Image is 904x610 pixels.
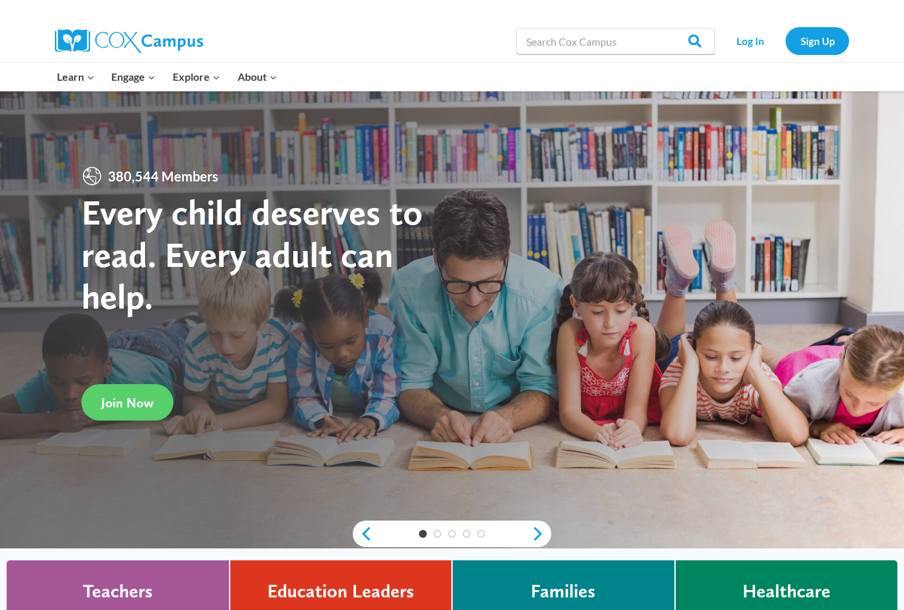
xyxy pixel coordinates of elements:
a: 4 [463,530,471,538]
span: Learn [57,68,95,85]
a: 2 [433,530,441,538]
span: Join Now [101,395,154,411]
a: 3 [448,530,456,538]
h4: Teachers [83,580,153,603]
span: About [238,68,277,85]
a: Sign Up [786,27,849,54]
h4: Healthcare [743,580,831,603]
h4: Families [531,580,596,603]
span: Explore [173,68,220,85]
a: 1 [419,530,427,538]
a: Join Now [81,384,173,421]
a: previous [353,526,373,542]
nav: Secondary Navigation [721,27,849,54]
a: 5 [477,530,485,538]
div: content slider buttons [353,521,551,547]
span: Engage [111,68,156,85]
a: next [531,526,551,542]
h4: Education Leaders [267,580,414,603]
img: Cox Campus [55,29,203,53]
span: 380,544 Members [103,166,224,187]
a: Log In [721,27,779,54]
input: Search Cox Campus [516,28,715,54]
nav: Primary Navigation [48,63,285,91]
strong: Every child deserves to read. Every adult can help. [81,191,423,317]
